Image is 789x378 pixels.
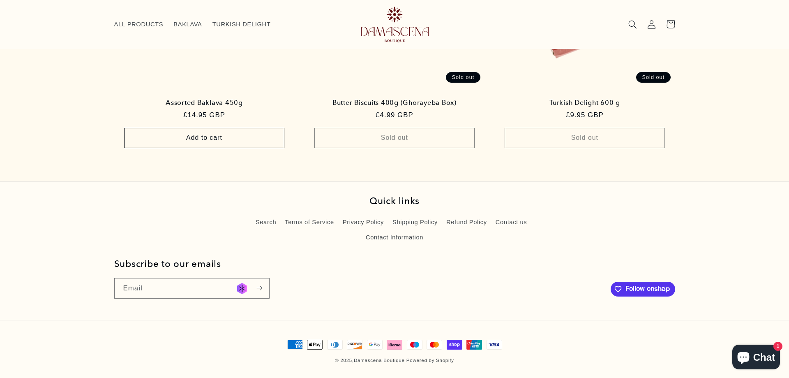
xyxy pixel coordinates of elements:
button: Sold out [314,128,475,148]
a: Turkish Delight 600 g [503,99,666,107]
button: Subscribe [250,278,269,298]
a: Search [256,217,276,230]
a: Terms of Service [285,215,334,230]
img: Damascena Boutique [361,7,429,42]
a: Contact us [496,215,527,230]
span: BAKLAVA [173,21,202,28]
a: ALL PRODUCTS [109,15,168,33]
small: © 2025, [335,358,404,363]
a: Privacy Policy [343,215,384,230]
span: TURKISH DELIGHT [212,21,271,28]
a: BAKLAVA [168,15,207,33]
a: Butter Biscuits 400g (Ghorayeba Box) [313,99,476,107]
h2: Subscribe to our emails [114,258,607,269]
a: Powered by Shopify [406,358,454,363]
a: Damascena Boutique [354,358,405,363]
span: ALL PRODUCTS [114,21,164,28]
button: Add to cart [124,128,285,148]
a: Contact Information [366,230,423,245]
inbox-online-store-chat: Shopify online store chat [730,345,782,371]
a: TURKISH DELIGHT [207,15,276,33]
a: Damascena Boutique [346,3,443,45]
h2: Quick links [231,195,558,206]
a: Refund Policy [446,215,487,230]
a: Shipping Policy [392,215,438,230]
button: Sold out [505,128,665,148]
summary: Search [623,15,642,34]
a: Assorted Baklava 450g [123,99,286,107]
